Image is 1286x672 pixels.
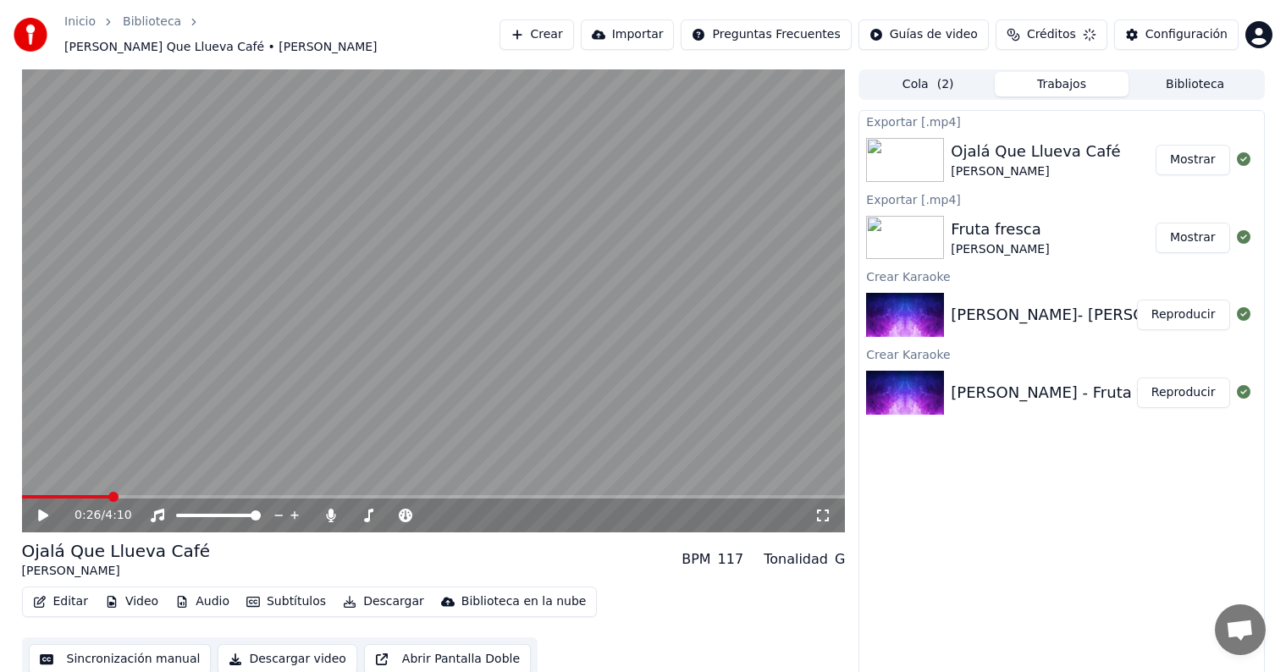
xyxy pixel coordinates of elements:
[581,19,675,50] button: Importar
[681,19,851,50] button: Preguntas Frecuentes
[1027,26,1076,43] span: Créditos
[1114,19,1239,50] button: Configuración
[859,189,1263,209] div: Exportar [.mp4]
[996,19,1107,50] button: Créditos
[861,72,995,96] button: Cola
[859,266,1263,286] div: Crear Karaoke
[951,140,1120,163] div: Ojalá Que Llueva Café
[718,549,744,570] div: 117
[1215,604,1266,655] div: Chat abierto
[168,590,236,614] button: Audio
[951,381,1183,405] div: [PERSON_NAME] - Fruta fresca
[1137,300,1230,330] button: Reproducir
[64,39,378,56] span: [PERSON_NAME] Que Llueva Café • [PERSON_NAME]
[1156,223,1230,253] button: Mostrar
[26,590,95,614] button: Editar
[240,590,333,614] button: Subtítulos
[75,507,101,524] span: 0:26
[75,507,115,524] div: /
[499,19,574,50] button: Crear
[995,72,1129,96] button: Trabajos
[64,14,499,56] nav: breadcrumb
[336,590,431,614] button: Descargar
[105,507,131,524] span: 4:10
[14,18,47,52] img: youka
[22,539,211,563] div: Ojalá Que Llueva Café
[764,549,828,570] div: Tonalidad
[1129,72,1262,96] button: Biblioteca
[951,163,1120,180] div: [PERSON_NAME]
[859,344,1263,364] div: Crear Karaoke
[682,549,710,570] div: BPM
[123,14,181,30] a: Biblioteca
[461,593,587,610] div: Biblioteca en la nube
[1137,377,1230,408] button: Reproducir
[1156,145,1230,175] button: Mostrar
[98,590,165,614] button: Video
[951,241,1049,258] div: [PERSON_NAME]
[937,76,954,93] span: ( 2 )
[1145,26,1228,43] div: Configuración
[835,549,845,570] div: G
[22,563,211,580] div: [PERSON_NAME]
[64,14,96,30] a: Inicio
[951,218,1049,241] div: Fruta fresca
[858,19,989,50] button: Guías de video
[859,111,1263,131] div: Exportar [.mp4]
